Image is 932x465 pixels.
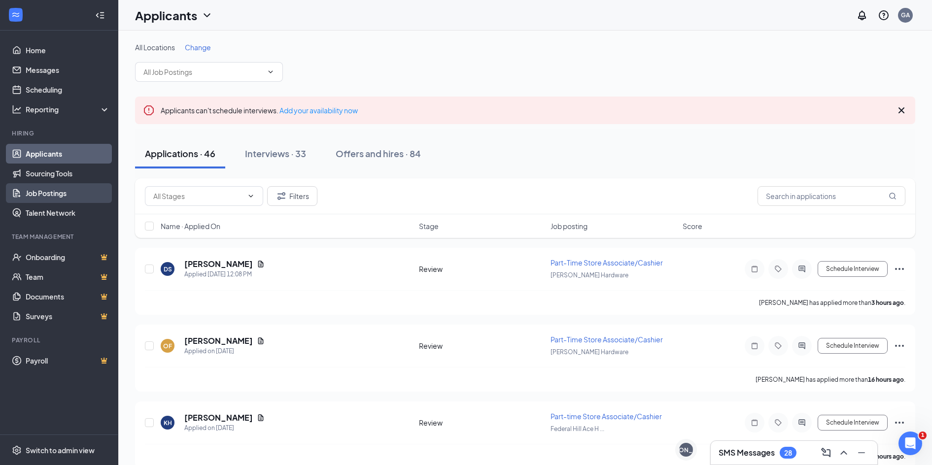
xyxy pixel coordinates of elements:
[871,299,904,306] b: 3 hours ago
[796,342,808,350] svg: ActiveChat
[868,453,904,460] b: 16 hours ago
[894,417,905,429] svg: Ellipses
[267,68,275,76] svg: ChevronDown
[143,66,263,77] input: All Job Postings
[26,80,110,100] a: Scheduling
[184,259,253,269] h5: [PERSON_NAME]
[551,258,663,267] span: Part-Time Store Associate/Cashier
[26,203,110,223] a: Talent Network
[759,299,905,307] p: [PERSON_NAME] has applied more than .
[894,263,905,275] svg: Ellipses
[784,449,792,457] div: 28
[185,43,211,52] span: Change
[201,9,213,21] svg: ChevronDown
[161,221,220,231] span: Name · Applied On
[756,375,905,384] p: [PERSON_NAME] has applied more than .
[683,221,702,231] span: Score
[26,164,110,183] a: Sourcing Tools
[26,351,110,370] a: PayrollCrown
[12,336,108,344] div: Payroll
[279,106,358,115] a: Add your availability now
[26,267,110,287] a: TeamCrown
[796,265,808,273] svg: ActiveChat
[856,447,867,459] svg: Minimize
[419,221,439,231] span: Stage
[26,183,110,203] a: Job Postings
[796,419,808,427] svg: ActiveChat
[551,335,663,344] span: Part-Time Store Associate/Cashier
[11,10,21,20] svg: WorkstreamLogo
[818,445,834,461] button: ComposeMessage
[878,9,890,21] svg: QuestionInfo
[267,186,317,206] button: Filter Filters
[257,260,265,268] svg: Document
[719,447,775,458] h3: SMS Messages
[856,9,868,21] svg: Notifications
[12,232,108,241] div: Team Management
[551,348,628,356] span: [PERSON_NAME] Hardware
[26,104,110,114] div: Reporting
[551,425,604,432] span: Federal Hill Ace H ...
[894,340,905,352] svg: Ellipses
[164,419,172,427] div: KH
[26,445,95,455] div: Switch to admin view
[818,338,888,354] button: Schedule Interview
[901,11,910,19] div: GA
[772,342,784,350] svg: Tag
[95,10,105,20] svg: Collapse
[818,261,888,277] button: Schedule Interview
[12,445,22,455] svg: Settings
[26,40,110,60] a: Home
[661,446,712,454] div: [PERSON_NAME]
[868,376,904,383] b: 16 hours ago
[26,247,110,267] a: OnboardingCrown
[772,419,784,427] svg: Tag
[758,186,905,206] input: Search in applications
[245,147,306,160] div: Interviews · 33
[184,412,253,423] h5: [PERSON_NAME]
[551,271,628,279] span: [PERSON_NAME] Hardware
[419,341,545,351] div: Review
[26,60,110,80] a: Messages
[257,414,265,422] svg: Document
[12,129,108,137] div: Hiring
[749,419,760,427] svg: Note
[854,445,869,461] button: Minimize
[145,147,215,160] div: Applications · 46
[26,287,110,306] a: DocumentsCrown
[551,412,662,421] span: Part-time Store Associate/Cashier
[336,147,421,160] div: Offers and hires · 84
[772,265,784,273] svg: Tag
[919,432,927,439] span: 1
[247,192,255,200] svg: ChevronDown
[836,445,852,461] button: ChevronUp
[26,144,110,164] a: Applicants
[143,104,155,116] svg: Error
[161,106,358,115] span: Applicants can't schedule interviews.
[551,221,587,231] span: Job posting
[135,7,197,24] h1: Applicants
[153,191,243,201] input: All Stages
[257,337,265,345] svg: Document
[135,43,175,52] span: All Locations
[838,447,850,459] svg: ChevronUp
[184,269,265,279] div: Applied [DATE] 12:08 PM
[889,192,897,200] svg: MagnifyingGlass
[896,104,907,116] svg: Cross
[26,306,110,326] a: SurveysCrown
[419,264,545,274] div: Review
[898,432,922,455] iframe: Intercom live chat
[184,346,265,356] div: Applied on [DATE]
[163,342,172,350] div: OF
[818,415,888,431] button: Schedule Interview
[749,265,760,273] svg: Note
[749,342,760,350] svg: Note
[12,104,22,114] svg: Analysis
[820,447,832,459] svg: ComposeMessage
[164,265,172,273] div: DS
[419,418,545,428] div: Review
[184,335,253,346] h5: [PERSON_NAME]
[276,190,287,202] svg: Filter
[184,423,265,433] div: Applied on [DATE]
